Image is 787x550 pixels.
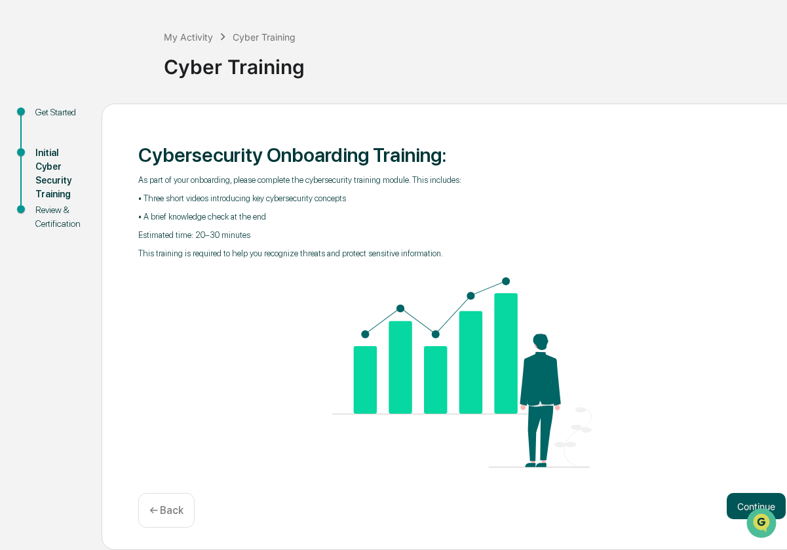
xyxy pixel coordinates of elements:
[92,222,159,232] a: Powered byPylon
[13,100,37,124] img: 1746055101610-c473b297-6a78-478c-a979-82029cc54cd1
[45,113,166,124] div: We're available if you need us!
[130,222,159,232] span: Pylon
[13,28,239,49] p: How can we help?
[138,248,786,258] p: This training is required to help you recognize threats and protect sensitive information.
[8,185,88,208] a: 🔎Data Lookup
[745,507,780,542] iframe: Open customer support
[223,104,239,120] button: Start new chat
[138,212,786,222] p: • A brief knowledge check at the end
[138,230,786,240] p: Estimated time: 20–30 minutes
[138,143,786,167] div: Cybersecurity Onboarding Training :
[35,203,81,231] div: Review & Certification
[233,31,296,43] div: Cyber Training
[8,160,90,184] a: 🖐️Preclearance
[149,504,183,517] p: ← Back
[108,165,163,178] span: Attestations
[164,45,780,79] div: Cyber Training
[332,277,591,467] img: Cybersecurity Onboarding Training
[13,191,24,202] div: 🔎
[35,146,81,201] div: Initial Cyber Security Training
[26,165,85,178] span: Preclearance
[138,175,786,185] p: As part of your onboarding, please complete the cybersecurity training module. This includes:
[90,160,168,184] a: 🗄️Attestations
[164,31,213,43] div: My Activity
[26,190,83,203] span: Data Lookup
[35,106,81,119] div: Get Started
[13,167,24,177] div: 🖐️
[138,193,786,203] p: • Three short videos introducing key cybersecurity concepts
[727,493,786,519] button: Continue
[45,100,215,113] div: Start new chat
[95,167,106,177] div: 🗄️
